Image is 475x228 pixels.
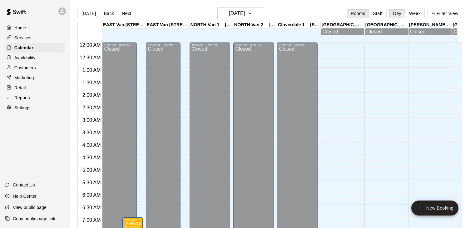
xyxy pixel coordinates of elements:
span: 6:30 AM [81,205,102,210]
div: 7:00 AM – 8:00 AM [124,218,141,221]
div: [PERSON_NAME] Park - [STREET_ADDRESS] [408,22,452,28]
a: Retail [5,83,65,92]
div: [GEOGRAPHIC_DATA] [STREET_ADDRESS] [321,22,364,28]
button: Rooms [347,9,369,18]
span: 5:30 AM [81,180,102,185]
p: Calendar [14,45,33,51]
button: Back [100,9,118,18]
p: Marketing [14,75,34,81]
button: Week [405,9,425,18]
div: 12:00 AM – 3:00 PM [191,43,228,47]
div: Closed [323,29,363,35]
div: 12:00 AM – 3:00 PM [235,43,272,47]
div: [GEOGRAPHIC_DATA] 2 -- [STREET_ADDRESS] [364,22,408,28]
button: add [411,201,458,216]
a: Home [5,23,65,32]
span: 12:00 AM [78,42,102,48]
div: 12:00 AM – 3:00 PM [104,43,135,47]
a: Availability [5,53,65,62]
div: NORTH Van 2 -- [STREET_ADDRESS] [233,22,277,28]
div: Closed [410,29,450,35]
span: 7:00 AM [81,217,102,223]
div: 12:00 AM – 3:00 PM [279,43,316,47]
span: 5:00 AM [81,167,102,173]
div: EAST Van [STREET_ADDRESS] [102,22,146,28]
div: Closed [366,29,406,35]
span: 1:30 AM [81,80,102,85]
div: 12:00 AM – 3:00 PM [148,43,179,47]
h6: [DATE] [229,9,245,18]
p: Retail [14,85,26,91]
div: Cloverdale 1 -- [STREET_ADDRESS] [277,22,321,28]
p: Home [14,25,26,31]
button: Filter View [427,9,462,18]
a: Reports [5,93,65,102]
button: [DATE] [77,9,100,18]
button: [DATE] [217,7,264,19]
p: Availability [14,55,36,61]
span: 4:00 AM [81,142,102,148]
button: Day [389,9,405,18]
span: 6:00 AM [81,192,102,198]
p: Services [14,35,32,41]
span: 3:30 AM [81,130,102,135]
span: 2:00 AM [81,92,102,98]
div: EAST Van [STREET_ADDRESS] [146,22,190,28]
a: Calendar [5,43,65,52]
p: Contact Us [13,182,35,188]
p: View public page [13,204,47,211]
span: 12:30 AM [78,55,102,60]
div: NORTH Van 1 -- [STREET_ADDRESS] [190,22,233,28]
p: Settings [14,105,31,111]
p: Copy public page link [13,216,55,222]
button: Next [118,9,135,18]
a: Settings [5,103,65,112]
span: 2:30 AM [81,105,102,110]
a: Services [5,33,65,42]
p: Help Center [13,193,37,199]
a: Customers [5,63,65,72]
span: 4:30 AM [81,155,102,160]
button: Staff [369,9,387,18]
span: 1:00 AM [81,67,102,73]
p: Reports [14,95,30,101]
p: Customers [14,65,36,71]
span: 3:00 AM [81,117,102,123]
a: Marketing [5,73,65,82]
